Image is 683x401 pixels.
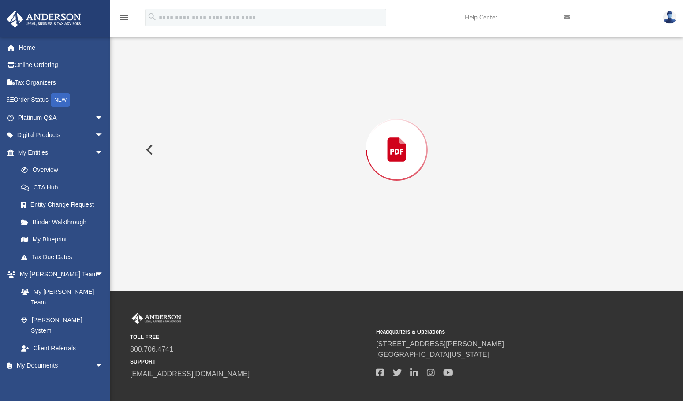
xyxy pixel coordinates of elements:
span: arrow_drop_down [95,266,112,284]
a: [EMAIL_ADDRESS][DOMAIN_NAME] [130,370,250,378]
a: [PERSON_NAME] System [12,311,112,339]
a: CTA Hub [12,178,117,196]
i: search [147,12,157,22]
a: Binder Walkthrough [12,213,117,231]
span: arrow_drop_down [95,126,112,145]
a: 800.706.4741 [130,345,173,353]
a: My [PERSON_NAME] Team [12,283,108,311]
a: Tax Organizers [6,74,117,91]
a: My Blueprint [12,231,112,249]
a: My [PERSON_NAME] Teamarrow_drop_down [6,266,112,283]
a: My Entitiesarrow_drop_down [6,144,117,161]
a: Entity Change Request [12,196,117,214]
small: TOLL FREE [130,333,370,341]
a: My Documentsarrow_drop_down [6,357,112,375]
a: Order StatusNEW [6,91,117,109]
span: arrow_drop_down [95,109,112,127]
small: Headquarters & Operations [376,328,616,336]
a: Digital Productsarrow_drop_down [6,126,117,144]
small: SUPPORT [130,358,370,366]
a: [STREET_ADDRESS][PERSON_NAME] [376,340,504,348]
a: Home [6,39,117,56]
a: Overview [12,161,117,179]
a: [GEOGRAPHIC_DATA][US_STATE] [376,351,489,358]
span: arrow_drop_down [95,144,112,162]
img: User Pic [663,11,676,24]
a: Online Ordering [6,56,117,74]
img: Anderson Advisors Platinum Portal [4,11,84,28]
a: menu [119,17,130,23]
a: Tax Due Dates [12,248,117,266]
img: Anderson Advisors Platinum Portal [130,313,183,324]
div: NEW [51,93,70,107]
button: Previous File [139,137,158,162]
a: Platinum Q&Aarrow_drop_down [6,109,117,126]
a: Client Referrals [12,339,112,357]
span: arrow_drop_down [95,357,112,375]
div: Preview [139,13,654,264]
i: menu [119,12,130,23]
